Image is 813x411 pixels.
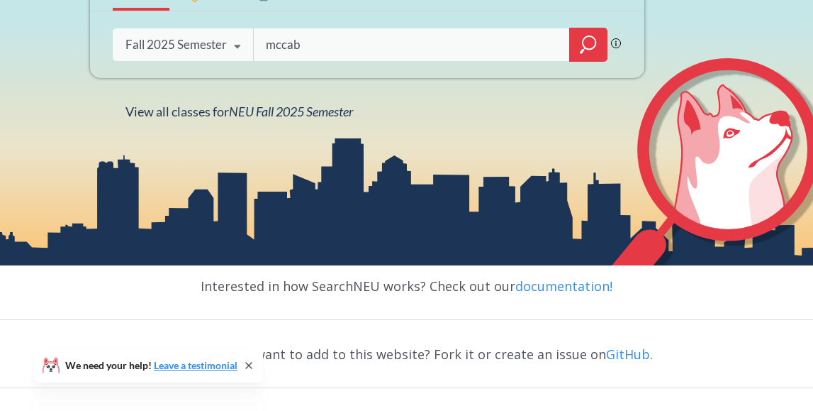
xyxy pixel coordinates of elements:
a: documentation! [515,278,612,295]
div: Fall 2025 Semester [125,37,227,53]
svg: magnifying glass [580,35,597,55]
div: magnifying glass [569,28,607,62]
span: NEU Fall 2025 Semester [229,104,353,119]
input: Class, professor, course number, "phrase" [264,30,559,60]
span: View all classes for [125,104,353,119]
a: GitHub [606,346,650,363]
